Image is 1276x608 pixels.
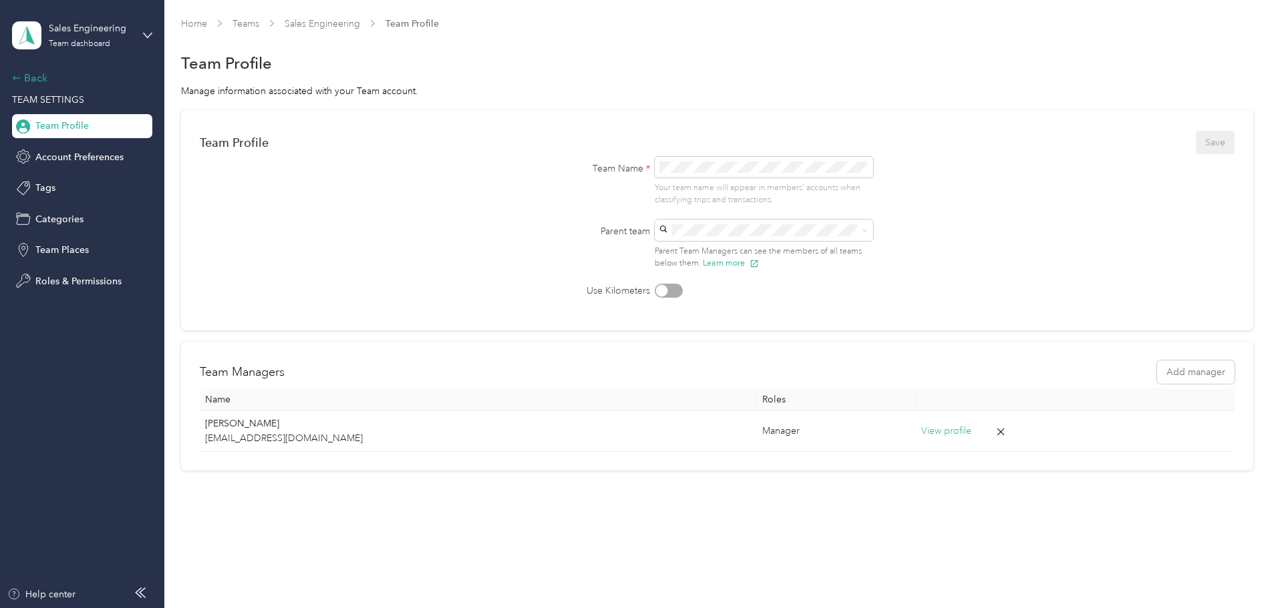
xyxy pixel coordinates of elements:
[35,274,122,288] span: Roles & Permissions
[12,70,146,86] div: Back
[181,18,207,29] a: Home
[200,388,757,411] th: Name
[35,212,84,226] span: Categories
[35,243,89,257] span: Team Places
[757,388,916,411] th: Roles
[530,162,650,176] label: Team Name
[232,18,259,29] a: Teams
[285,18,360,29] a: Sales Engineering
[200,363,285,381] h2: Team Managers
[12,94,84,105] span: TEAM SETTINGS
[181,56,272,70] h1: Team Profile
[200,135,269,149] div: Team Profile
[35,181,55,195] span: Tags
[49,40,110,48] div: Team dashboard
[7,587,75,601] button: Help center
[1201,533,1276,608] iframe: Everlance-gr Chat Button Frame
[49,21,132,35] div: Sales Engineering
[205,431,752,446] p: [EMAIL_ADDRESS][DOMAIN_NAME]
[1157,360,1235,384] button: Add manager
[530,284,650,298] label: Use Kilometers
[703,257,759,269] button: Learn more
[921,424,971,438] button: View profile
[655,246,862,269] span: Parent Team Managers can see the members of all teams below them.
[205,416,752,431] p: [PERSON_NAME]
[35,119,89,133] span: Team Profile
[181,84,1253,98] div: Manage information associated with your Team account.
[655,182,873,206] p: Your team name will appear in members’ accounts when classifying trips and transactions.
[385,17,439,31] span: Team Profile
[35,150,124,164] span: Account Preferences
[762,424,911,438] div: Manager
[530,224,650,238] label: Parent team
